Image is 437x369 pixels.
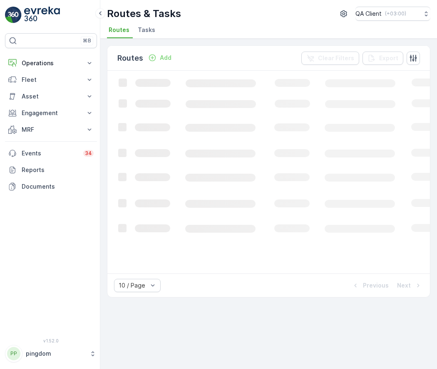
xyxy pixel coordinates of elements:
p: ( +03:00 ) [385,10,406,17]
button: PPpingdom [5,345,97,362]
p: Routes & Tasks [107,7,181,20]
p: Asset [22,92,80,101]
img: logo [5,7,22,23]
button: QA Client(+03:00) [355,7,430,21]
button: Operations [5,55,97,71]
div: PP [7,347,20,360]
a: Reports [5,162,97,178]
button: Clear Filters [301,52,359,65]
button: Engagement [5,105,97,121]
p: Reports [22,166,94,174]
a: Documents [5,178,97,195]
button: Previous [350,280,390,290]
a: Events34 [5,145,97,162]
span: Routes [109,26,129,34]
p: Next [397,281,411,290]
p: Add [160,54,171,62]
span: Tasks [138,26,155,34]
p: Previous [363,281,389,290]
p: Operations [22,59,80,67]
button: Export [363,52,403,65]
p: Events [22,149,78,157]
button: Add [145,53,175,63]
p: MRF [22,125,80,134]
button: Next [396,280,423,290]
button: Asset [5,88,97,105]
button: MRF [5,121,97,138]
img: logo_light-DOdMpM7g.png [24,7,60,23]
button: Fleet [5,71,97,88]
p: 34 [85,150,92,157]
p: Routes [117,52,143,64]
p: Engagement [22,109,80,117]
span: v 1.52.0 [5,338,97,343]
p: pingdom [26,349,85,358]
p: ⌘B [83,37,91,44]
p: Export [379,54,398,62]
p: Fleet [22,76,80,84]
p: Documents [22,182,94,191]
p: Clear Filters [318,54,354,62]
p: QA Client [355,10,382,18]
